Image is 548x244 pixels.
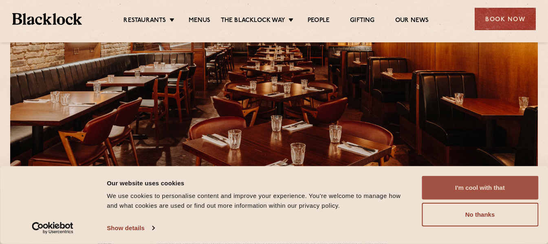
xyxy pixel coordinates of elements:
[422,176,538,200] button: I'm cool with that
[395,17,429,26] a: Our News
[189,17,211,26] a: Menus
[350,17,374,26] a: Gifting
[308,17,330,26] a: People
[107,191,412,211] div: We use cookies to personalise content and improve your experience. You're welcome to manage how a...
[422,203,538,226] button: No thanks
[12,13,82,25] img: BL_Textured_Logo-footer-cropped.svg
[107,178,412,188] div: Our website uses cookies
[221,17,285,26] a: The Blacklock Way
[475,8,536,30] div: Book Now
[17,222,88,234] a: Usercentrics Cookiebot - opens in a new window
[107,222,154,234] a: Show details
[123,17,166,26] a: Restaurants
